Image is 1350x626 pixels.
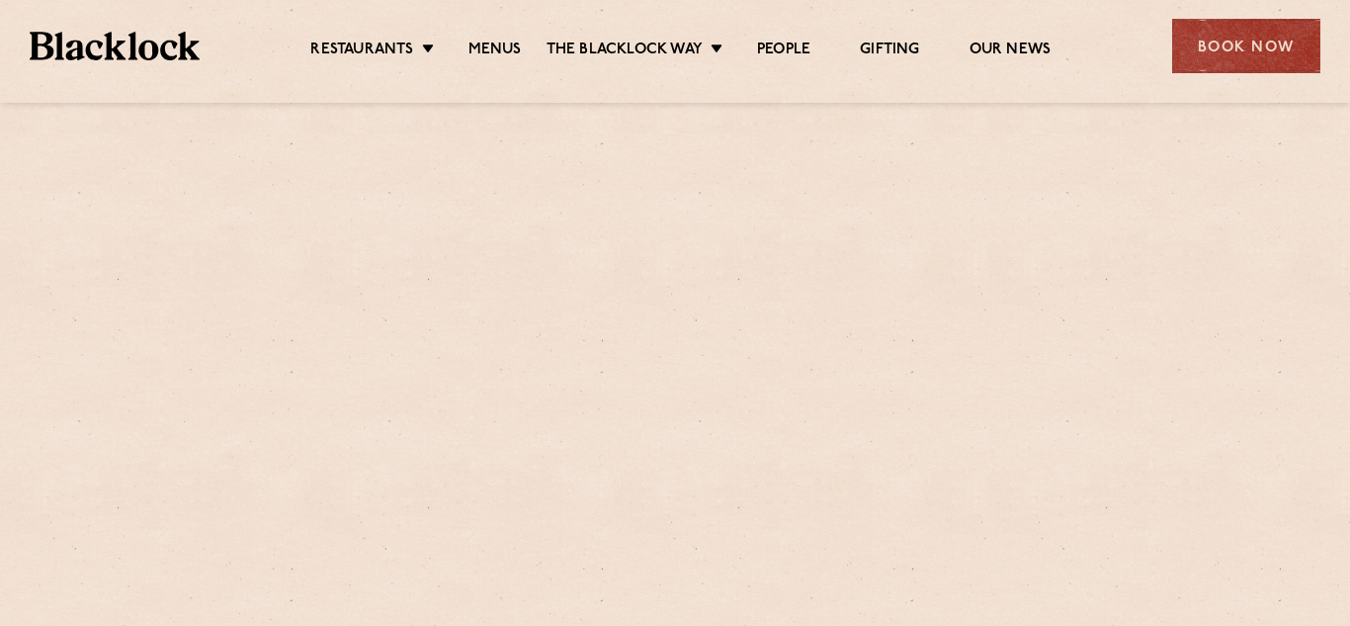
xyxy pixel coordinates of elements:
[1172,19,1320,73] div: Book Now
[860,41,919,62] a: Gifting
[30,32,200,60] img: BL_Textured_Logo-footer-cropped.svg
[547,41,703,62] a: The Blacklock Way
[757,41,810,62] a: People
[468,41,522,62] a: Menus
[970,41,1052,62] a: Our News
[310,41,413,62] a: Restaurants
